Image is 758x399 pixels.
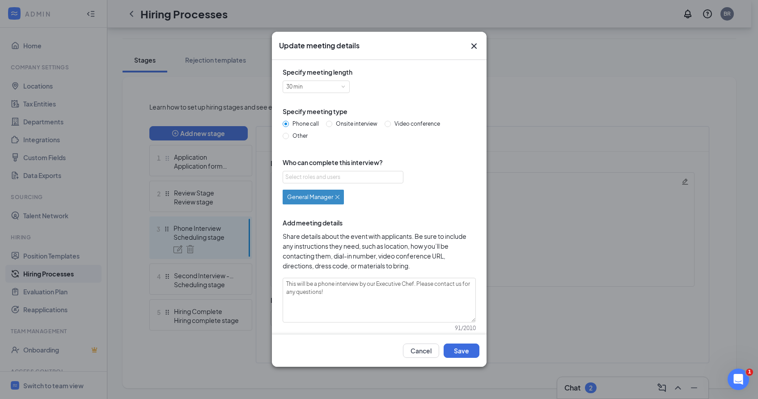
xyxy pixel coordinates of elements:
iframe: Intercom live chat [728,369,749,390]
span: 1 [746,369,753,376]
h3: Update meeting details [279,41,360,51]
span: Phone call [289,120,322,127]
span: Add meeting details [283,218,476,228]
span: Specify meeting length [283,67,476,77]
span: Onsite interview [332,120,381,127]
span: General Manager [287,192,333,201]
div: Select roles and users [285,173,396,182]
span: Who can complete this interview? [283,157,476,167]
button: Cancel [403,344,439,358]
button: Save [444,344,479,358]
span: Specify meeting type [283,106,476,116]
span: Video conference [391,120,444,127]
button: Close [469,41,479,51]
div: 30 min [286,81,309,93]
textarea: This will be a phone interview by our Executive Chef. Please contact us for any questions! [283,278,476,323]
span: Other [289,132,311,139]
svg: Cross [469,41,479,51]
span: Share details about the event with applicants. Be sure to include any instructions they need, suc... [283,231,476,271]
div: 91 / 2010 [288,324,476,332]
